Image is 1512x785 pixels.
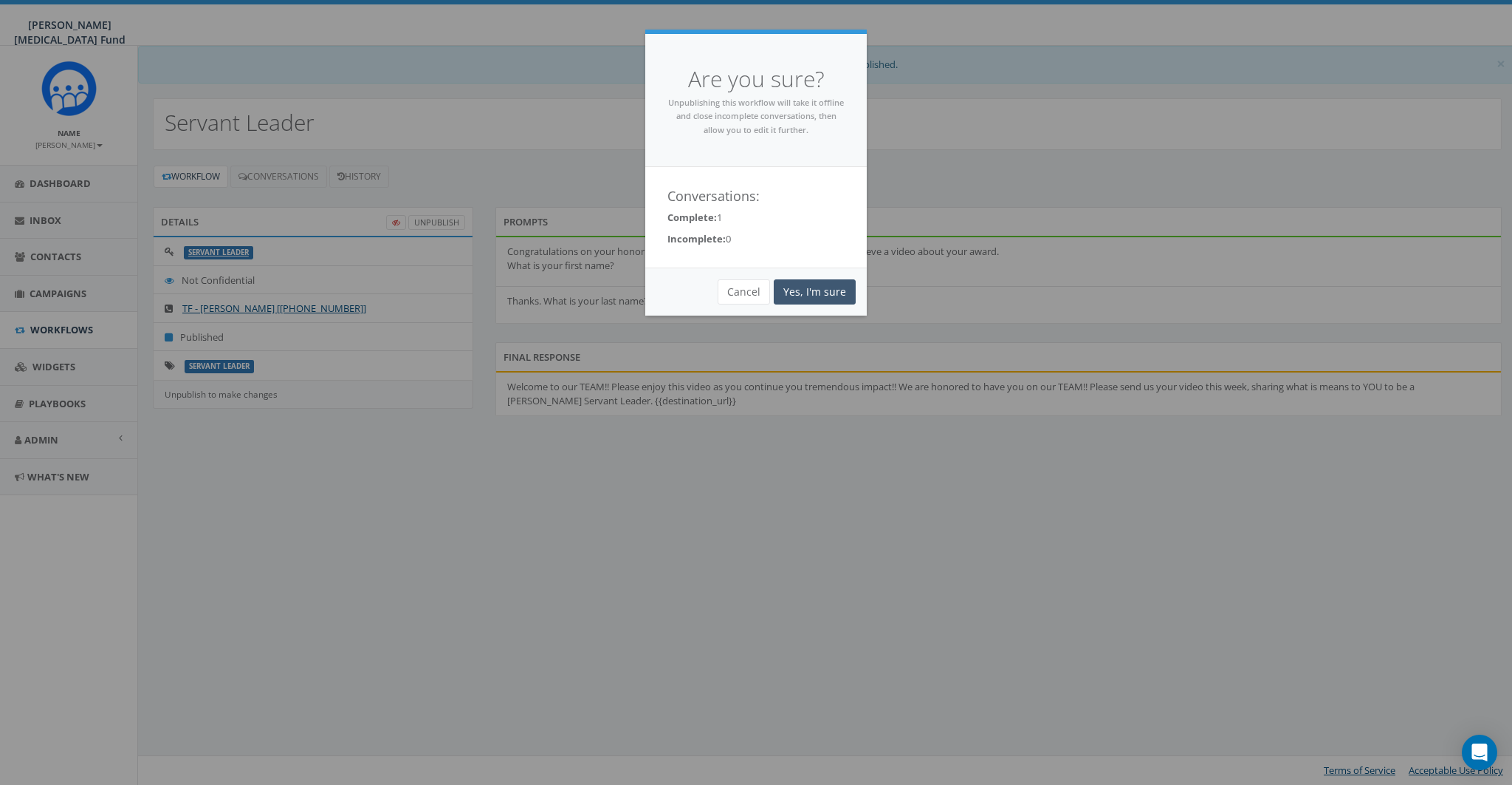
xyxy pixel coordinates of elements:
[667,211,717,224] strong: Complete:
[774,279,856,305] a: Yes, I'm sure
[667,64,845,95] h4: Are you sure?
[667,232,845,246] p: 0
[667,232,726,245] strong: Incomplete:
[667,211,845,225] p: 1
[668,97,844,135] small: Unpublishing this workflow will take it offline and close incomplete conversations, then allow yo...
[667,189,845,204] h4: Conversations:
[718,279,770,305] button: Cancel
[1462,735,1497,770] div: Open Intercom Messenger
